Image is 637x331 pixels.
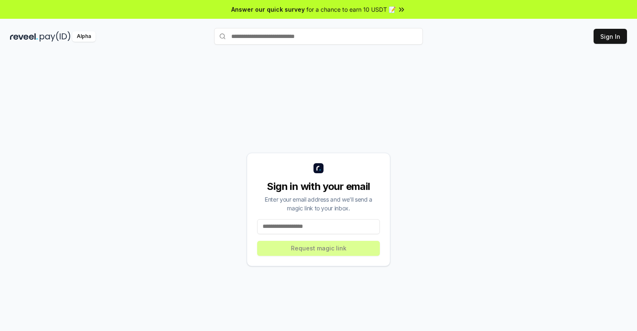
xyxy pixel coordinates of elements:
[72,31,96,42] div: Alpha
[10,31,38,42] img: reveel_dark
[257,180,380,193] div: Sign in with your email
[40,31,71,42] img: pay_id
[594,29,627,44] button: Sign In
[257,195,380,212] div: Enter your email address and we’ll send a magic link to your inbox.
[231,5,305,14] span: Answer our quick survey
[313,163,324,173] img: logo_small
[306,5,396,14] span: for a chance to earn 10 USDT 📝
